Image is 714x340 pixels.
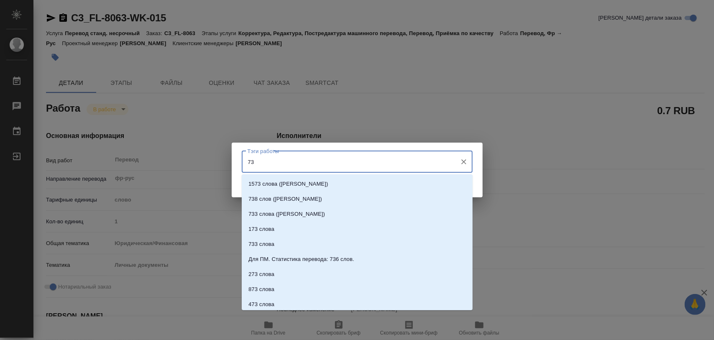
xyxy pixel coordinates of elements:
p: Для ПМ. Статистика перевода: 736 слов. [248,255,354,263]
p: 733 слова ([PERSON_NAME]) [248,210,325,218]
p: 473 слова [248,300,274,309]
button: Очистить [458,156,470,168]
p: 873 слова [248,285,274,294]
p: 733 слова [248,240,274,248]
p: 173 слова [248,225,274,233]
p: 738 слов ([PERSON_NAME]) [248,195,322,203]
p: 1573 слова ([PERSON_NAME]) [248,180,328,188]
p: 273 слова [248,270,274,279]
